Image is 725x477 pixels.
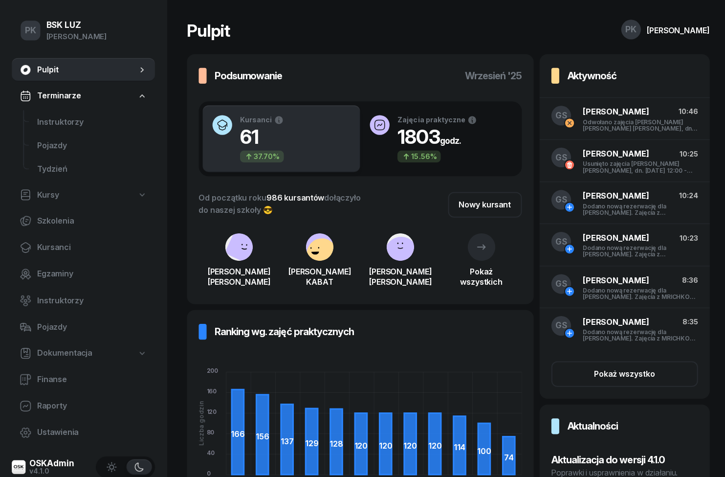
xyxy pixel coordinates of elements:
[205,406,216,413] tspan: 120
[676,232,694,241] span: 10:23
[29,465,74,472] div: v4.1.0
[552,111,564,119] span: GS
[37,345,91,358] span: Dokumentacja
[579,315,645,325] span: [PERSON_NAME]
[239,150,282,161] div: 37.70%
[579,231,645,241] span: [PERSON_NAME]
[213,68,281,83] h3: Podsumowanie
[12,418,154,442] a: Ustawienia
[12,208,154,231] a: Szkolenia
[186,23,228,39] h1: Pulpit
[395,124,474,148] h1: 1803
[564,416,615,432] h3: Aktualności
[239,124,282,148] h1: 61
[395,114,474,124] div: Zajęcia praktyczne
[643,26,705,34] div: [PERSON_NAME]
[675,107,694,115] span: 10:46
[552,319,564,328] span: GS
[46,21,106,29] div: BSK LUZ
[213,322,352,338] h3: Ranking wg. zajęć praktycznych
[37,371,146,384] span: Finanse
[12,457,25,471] img: logo-xs@2x.png
[548,449,694,465] h3: Aktualizacja do wersji 4.1.0
[197,398,203,443] div: Liczba godzin
[579,106,645,116] span: [PERSON_NAME]
[37,397,146,410] span: Raporty
[552,153,564,161] span: GS
[462,68,519,83] h3: wrzesień '25
[12,183,154,205] a: Kursy
[437,135,458,145] small: godz.
[12,287,154,311] a: Instruktorzy
[552,236,564,245] span: GS
[579,285,694,298] div: Dodano nową rezerwację dla [PERSON_NAME]. Zajęcia z MRICHKO [PERSON_NAME], dn. [DATE] 14:00 - 16:00
[678,274,694,282] span: 8:36
[456,197,508,210] div: Nowy kursant
[579,159,694,172] div: Usunięto zajęcia [PERSON_NAME] [PERSON_NAME], dn. [DATE] 12:00 - 14:00
[12,392,154,415] a: Raporty
[676,149,694,157] span: 10:25
[564,68,613,83] h3: Aktywność
[37,188,59,201] span: Kursy
[198,265,278,285] div: [PERSON_NAME] [PERSON_NAME]
[579,190,645,200] span: [PERSON_NAME]
[25,26,36,35] span: PK
[438,265,518,285] div: Pokaż wszystkich
[12,314,154,337] a: Pojazdy
[264,192,322,202] span: 986 kursantów
[358,251,438,285] a: [PERSON_NAME][PERSON_NAME]
[37,266,146,279] span: Egzaminy
[395,150,438,161] div: 15.56%
[579,118,694,131] div: Odwołano zajęcia [PERSON_NAME] [PERSON_NAME] [PERSON_NAME], dn. [DATE] 14:00 - 16:00 (kursant odw...
[205,365,217,372] tspan: 200
[358,265,438,285] div: [PERSON_NAME] [PERSON_NAME]
[37,424,146,436] span: Ustawienia
[12,84,154,107] a: Terminarze
[37,162,146,175] span: Tydzień
[29,110,154,133] a: Instruktorzy
[552,194,564,203] span: GS
[445,191,519,216] a: Nowy kursant
[37,63,136,76] span: Pulpit
[29,456,74,465] div: OSKAdmin
[205,385,216,392] tspan: 160
[198,191,358,214] div: Od początku roku dołączyło do naszej szkoły 😎
[552,278,564,286] span: GS
[358,105,514,171] button: Zajęcia praktyczne1803godz.15.56%
[675,190,694,199] span: 10:24
[679,316,694,324] span: 8:35
[37,138,146,151] span: Pojazdy
[622,25,633,34] span: PK
[579,243,694,256] div: Dodano nową rezerwację dla [PERSON_NAME]. Zajęcia z [PERSON_NAME], dn. [DATE] 08:00 - 10:00
[37,213,146,226] span: Szkolenia
[239,114,282,124] div: Kursanci
[46,30,106,43] div: [PERSON_NAME]
[205,446,214,454] tspan: 40
[201,105,358,171] button: Kursanci6137.70%
[198,251,278,285] a: [PERSON_NAME][PERSON_NAME]
[37,293,146,305] span: Instruktorzy
[590,365,651,378] div: Pokaż wszystko
[579,327,694,340] div: Dodano nową rezerwację dla [PERSON_NAME]. Zajęcia z MRICHKO [PERSON_NAME], dn. [DATE] 10:00 - 12:00
[548,359,694,385] button: Pokaż wszystko
[579,148,645,158] span: [PERSON_NAME]
[579,273,645,283] span: [PERSON_NAME]
[12,340,154,363] a: Dokumentacja
[12,58,154,81] a: Pulpit
[12,365,154,389] a: Finanse
[278,251,358,285] a: [PERSON_NAME]KABAT
[579,202,694,214] div: Dodano nową rezerwację dla [PERSON_NAME]. Zajęcia z [PERSON_NAME], dn. [DATE] 12:00 - 14:00
[37,319,146,332] span: Pojazdy
[278,265,358,285] div: [PERSON_NAME] KABAT
[37,240,146,252] span: Kursanci
[29,133,154,157] a: Pojazdy
[12,234,154,258] a: Kursanci
[205,426,213,433] tspan: 80
[12,261,154,284] a: Egzaminy
[536,54,705,396] a: AktywnośćGS[PERSON_NAME]10:46Odwołano zajęcia [PERSON_NAME] [PERSON_NAME] [PERSON_NAME], dn. [DAT...
[37,89,80,102] span: Terminarze
[37,115,146,128] span: Instruktorzy
[205,467,209,474] tspan: 0
[438,244,518,285] a: Pokażwszystkich
[29,157,154,180] a: Tydzień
